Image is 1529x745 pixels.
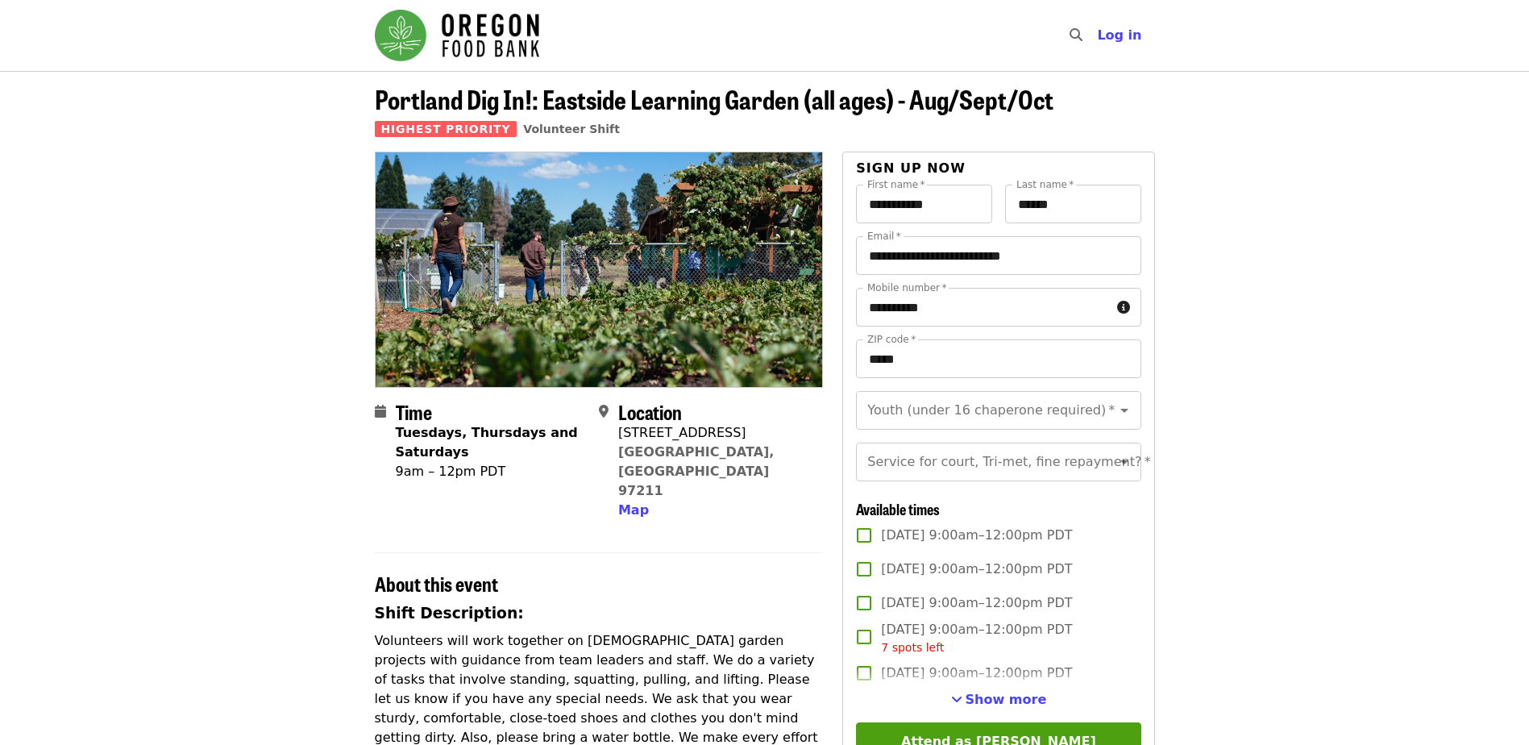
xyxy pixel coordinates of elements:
img: Oregon Food Bank - Home [375,10,539,61]
span: Portland Dig In!: Eastside Learning Garden (all ages) - Aug/Sept/Oct [375,80,1053,118]
strong: Shift Description: [375,605,524,622]
div: [STREET_ADDRESS] [618,423,810,443]
input: Search [1092,16,1105,55]
i: search icon [1070,27,1082,43]
button: Map [618,501,649,520]
span: 7 spots left [881,641,944,654]
span: Sign up now [856,160,966,176]
label: ZIP code [867,335,916,344]
span: [DATE] 9:00am–12:00pm PDT [881,560,1072,579]
button: Open [1113,451,1136,473]
span: Log in [1097,27,1141,43]
span: Available times [856,498,940,519]
input: Last name [1005,185,1141,223]
span: [DATE] 9:00am–12:00pm PDT [881,664,1072,683]
span: [DATE] 9:00am–12:00pm PDT [881,526,1072,545]
span: Map [618,502,649,518]
i: calendar icon [375,404,386,419]
span: About this event [375,569,498,597]
button: Log in [1084,19,1154,52]
i: circle-info icon [1117,300,1130,315]
label: Last name [1016,180,1074,189]
span: [DATE] 9:00am–12:00pm PDT [881,620,1072,656]
span: [DATE] 9:00am–12:00pm PDT [881,593,1072,613]
div: 9am – 12pm PDT [396,462,586,481]
i: map-marker-alt icon [599,404,609,419]
span: Time [396,397,432,426]
input: First name [856,185,992,223]
label: First name [867,180,925,189]
label: Email [867,231,901,241]
span: Location [618,397,682,426]
button: Open [1113,399,1136,422]
button: See more timeslots [951,690,1047,710]
a: [GEOGRAPHIC_DATA], [GEOGRAPHIC_DATA] 97211 [618,444,775,498]
span: Show more [966,692,1047,707]
strong: Tuesdays, Thursdays and Saturdays [396,425,578,460]
input: Mobile number [856,288,1110,327]
img: Portland Dig In!: Eastside Learning Garden (all ages) - Aug/Sept/Oct organized by Oregon Food Bank [376,152,823,386]
input: ZIP code [856,339,1141,378]
input: Email [856,236,1141,275]
span: Highest Priority [375,121,517,137]
label: Mobile number [867,283,946,293]
a: Volunteer Shift [523,123,620,135]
